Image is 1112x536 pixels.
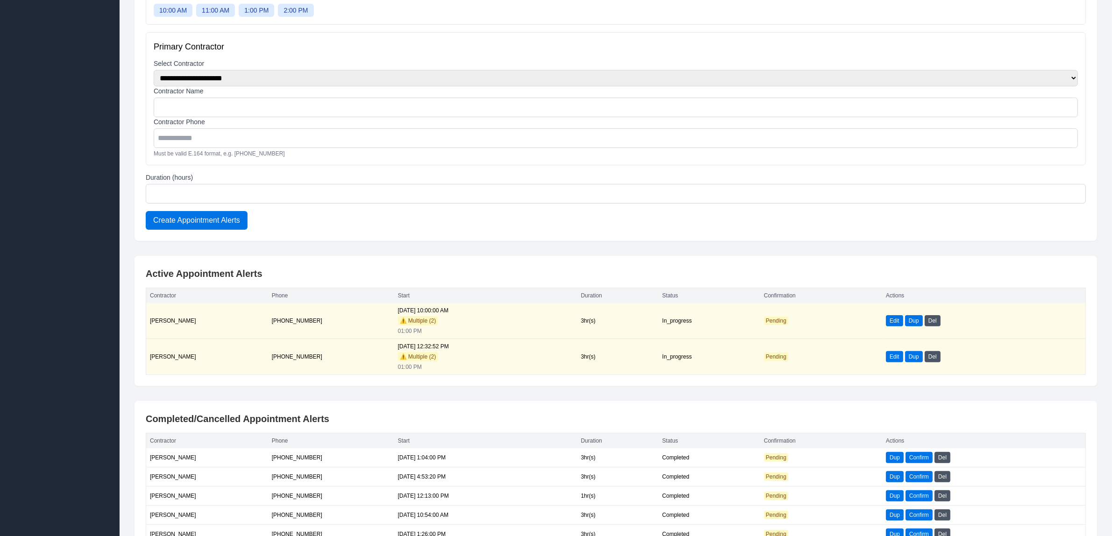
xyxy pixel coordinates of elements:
label: Contractor Phone [154,117,1078,127]
td: [DATE] 12:32:52 PM [394,339,577,375]
td: 3 hr(s) [577,339,659,375]
button: 2:00 PM [278,4,313,17]
td: [PHONE_NUMBER] [268,339,394,375]
td: [PERSON_NAME] [146,448,268,467]
button: Dup [886,471,904,482]
h2: Completed/Cancelled Appointment Alerts [146,412,1086,425]
td: [DATE] 10:00:00 AM [394,303,577,339]
th: Phone [268,433,394,449]
td: completed [659,467,760,487]
button: Confirm [906,471,933,482]
button: Del [935,471,950,482]
span: Pending [764,453,788,462]
td: completed [659,448,760,467]
td: [PHONE_NUMBER] [268,487,394,506]
button: 11:00 AM [196,4,235,17]
button: Dup [886,509,904,521]
button: Dup [905,315,923,326]
td: [PHONE_NUMBER] [268,303,394,339]
button: Confirm [906,490,933,501]
td: 3 hr(s) [577,506,659,525]
th: Actions [882,288,1086,303]
button: 10:00 AM [154,4,192,17]
th: Start [394,288,577,303]
td: 1 hr(s) [577,487,659,506]
td: [DATE] 12:13:00 PM [394,487,577,506]
td: in_progress [659,303,760,339]
span: Pending [764,511,788,519]
th: Contractor [146,433,268,449]
th: Start [394,433,577,449]
button: Del [935,490,950,501]
label: Contractor Name [154,86,1078,96]
span: Pending [764,473,788,481]
label: Select Contractor [154,59,1078,68]
button: 1:00 PM [239,4,274,17]
button: Confirm [906,509,933,521]
h2: Active Appointment Alerts [146,267,1086,280]
td: [DATE] 1:04:00 PM [394,448,577,467]
td: completed [659,506,760,525]
td: 3 hr(s) [577,448,659,467]
td: [PERSON_NAME] [146,467,268,487]
td: completed [659,487,760,506]
td: 3 hr(s) [577,303,659,339]
td: [PERSON_NAME] [146,303,268,339]
button: Del [935,509,950,521]
td: 3 hr(s) [577,467,659,487]
th: Duration [577,288,659,303]
p: Must be valid E.164 format, e.g. [PHONE_NUMBER] [154,150,1078,157]
button: Edit [886,315,903,326]
td: [PERSON_NAME] [146,487,268,506]
span: ⚠️ Multiple ( 2 ) [398,316,438,325]
label: Duration (hours) [146,173,1086,182]
button: Create Appointment Alerts [146,211,248,230]
td: [PERSON_NAME] [146,506,268,525]
button: Del [925,315,941,326]
button: Del [935,452,950,463]
button: Edit [886,351,903,362]
th: Contractor [146,288,268,303]
button: Confirm [906,452,933,463]
td: [PHONE_NUMBER] [268,448,394,467]
th: Status [659,288,760,303]
span: Pending [764,353,788,361]
td: [PERSON_NAME] [146,339,268,375]
h3: Primary Contractor [154,40,1078,53]
td: [PHONE_NUMBER] [268,506,394,525]
th: Confirmation [760,288,882,303]
td: [DATE] 10:54:00 AM [394,506,577,525]
div: 01:00 PM [398,327,574,335]
button: Dup [905,351,923,362]
th: Status [659,433,760,449]
span: Pending [764,317,788,325]
span: Pending [764,492,788,500]
span: ⚠️ Multiple ( 2 ) [398,352,438,361]
button: Dup [886,452,904,463]
td: [PHONE_NUMBER] [268,467,394,487]
th: Confirmation [760,433,882,449]
div: 01:00 PM [398,363,574,371]
th: Duration [577,433,659,449]
button: Dup [886,490,904,501]
th: Actions [882,433,1086,449]
button: Del [925,351,941,362]
th: Phone [268,288,394,303]
td: in_progress [659,339,760,375]
td: [DATE] 4:53:20 PM [394,467,577,487]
